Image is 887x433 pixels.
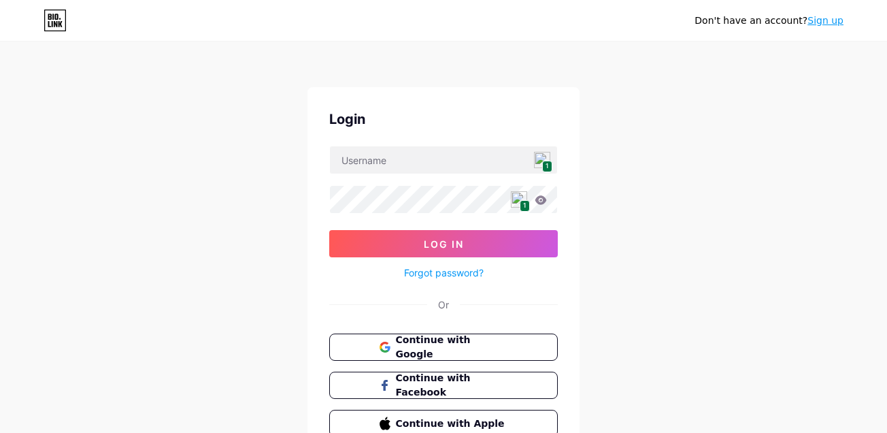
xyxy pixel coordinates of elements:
[329,109,558,129] div: Login
[694,14,843,28] div: Don't have an account?
[807,15,843,26] a: Sign up
[534,152,550,168] img: npw-badge-icon.svg
[329,230,558,257] button: Log In
[329,334,558,361] button: Continue with Google
[520,200,530,212] span: 1
[542,161,552,172] span: 1
[404,266,484,280] a: Forgot password?
[396,371,508,400] span: Continue with Facebook
[511,191,527,208] img: npw-badge-icon.svg
[396,333,508,362] span: Continue with Google
[438,298,449,312] div: Or
[424,238,464,250] span: Log In
[330,146,557,174] input: Username
[396,417,508,431] span: Continue with Apple
[329,372,558,399] button: Continue with Facebook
